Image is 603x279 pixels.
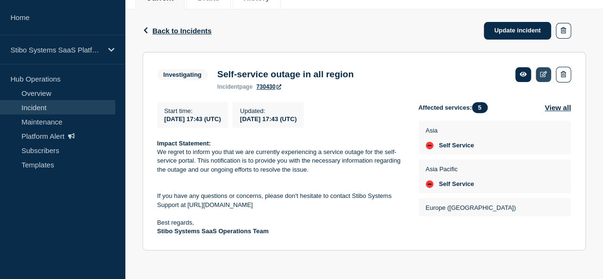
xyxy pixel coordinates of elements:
[240,114,296,123] div: [DATE] 17:43 (UTC)
[439,142,474,149] span: Self Service
[426,180,433,188] div: down
[164,107,221,114] p: Start time :
[240,107,296,114] p: Updated :
[217,83,239,90] span: incident
[157,148,403,174] p: We regret to inform you that we are currently experiencing a service outage for the self-service ...
[472,102,488,113] span: 5
[157,218,403,227] p: Best regards,
[419,102,492,113] span: Affected services:
[426,142,433,149] div: down
[157,69,208,80] span: Investigating
[426,204,516,211] p: Europe ([GEOGRAPHIC_DATA])
[256,83,281,90] a: 730430
[426,165,474,173] p: Asia Pacific
[153,27,212,35] span: Back to Incidents
[217,83,253,90] p: page
[484,22,552,40] a: Update incident
[157,227,269,235] strong: Stibo Systems SaaS Operations Team
[439,180,474,188] span: Self Service
[10,46,102,54] p: Stibo Systems SaaS Platform Status
[426,127,474,134] p: Asia
[545,102,571,113] button: View all
[157,192,403,209] p: If you have any questions or concerns, please don't hesitate to contact Stibo Systems Support at ...
[143,27,212,35] button: Back to Incidents
[217,69,354,80] h3: Self-service outage in all region
[157,140,211,147] strong: Impact Statement:
[164,115,221,123] span: [DATE] 17:43 (UTC)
